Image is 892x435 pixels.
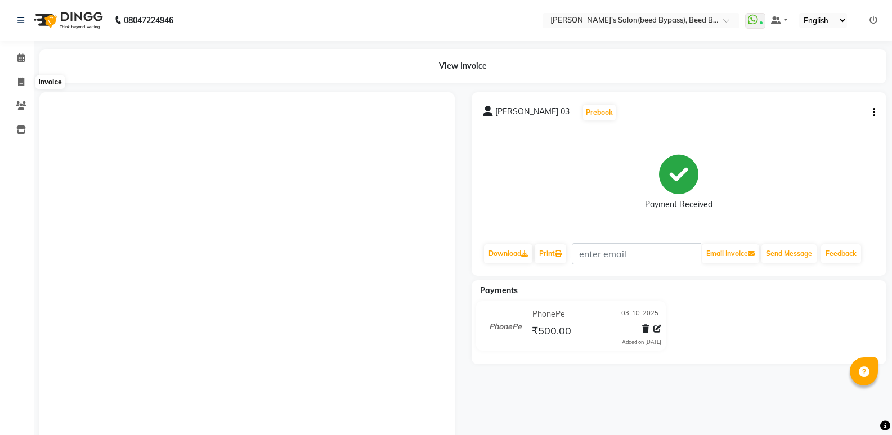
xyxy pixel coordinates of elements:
[532,308,565,320] span: PhonePe
[480,285,518,295] span: Payments
[535,244,566,263] a: Print
[35,75,64,89] div: Invoice
[583,105,616,120] button: Prebook
[702,244,759,263] button: Email Invoice
[622,338,661,346] div: Added on [DATE]
[645,199,712,210] div: Payment Received
[39,49,886,83] div: View Invoice
[484,244,532,263] a: Download
[495,106,570,122] span: [PERSON_NAME] 03
[29,5,106,36] img: logo
[572,243,701,264] input: enter email
[845,390,881,424] iframe: chat widget
[821,244,861,263] a: Feedback
[532,324,571,340] span: ₹500.00
[124,5,173,36] b: 08047224946
[621,308,658,320] span: 03-10-2025
[761,244,817,263] button: Send Message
